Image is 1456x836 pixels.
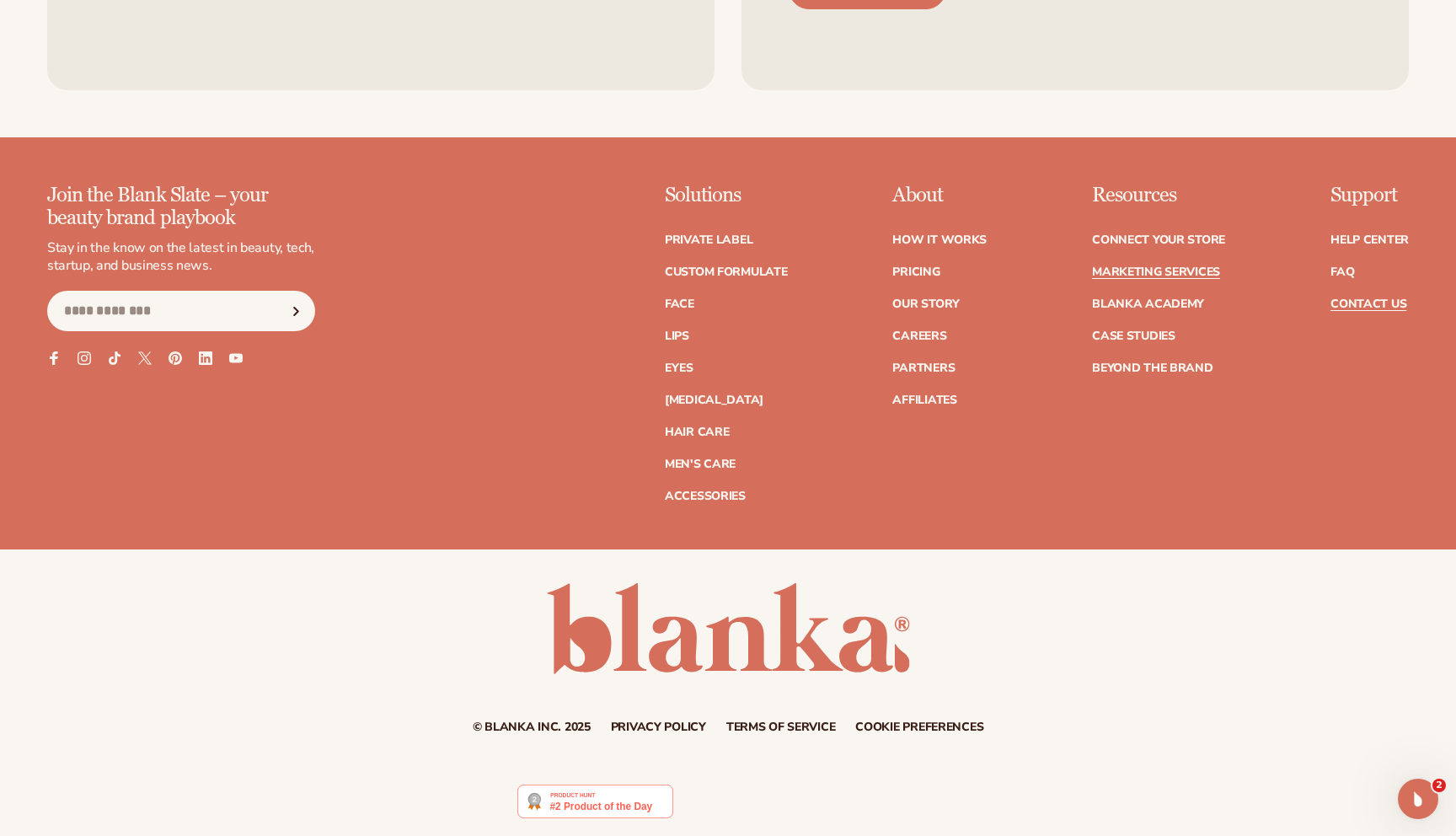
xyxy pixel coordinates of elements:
p: Stay in the know on the latest in beauty, tech, startup, and business news. [47,239,315,275]
p: Support [1330,185,1409,206]
a: How It Works [892,234,987,246]
a: Marketing services [1092,266,1220,278]
a: [MEDICAL_DATA] [665,394,763,406]
p: Resources [1092,185,1225,206]
a: Our Story [892,298,959,310]
p: About [892,185,987,206]
span: 2 [1432,779,1446,792]
a: Privacy policy [611,721,706,733]
a: Terms of service [726,721,836,733]
a: Pricing [892,266,939,278]
a: Contact Us [1330,298,1406,310]
a: FAQ [1330,266,1354,278]
a: Partners [892,362,955,374]
p: Join the Blank Slate – your beauty brand playbook [47,185,315,229]
p: Solutions [665,185,788,206]
iframe: Customer reviews powered by Trustpilot [686,784,939,828]
a: Custom formulate [665,266,788,278]
a: Lips [665,330,689,342]
button: Subscribe [277,291,314,331]
a: Cookie preferences [855,721,983,733]
img: Blanka - Start a beauty or cosmetic line in under 5 minutes | Product Hunt [517,785,673,818]
a: Connect your store [1092,234,1225,246]
a: Face [665,298,694,310]
a: Eyes [665,362,693,374]
a: Help Center [1330,234,1409,246]
a: Accessories [665,490,746,502]
a: Hair Care [665,426,729,438]
a: Affiliates [892,394,956,406]
a: Blanka Academy [1092,298,1204,310]
iframe: Intercom live chat [1398,779,1438,819]
a: Careers [892,330,946,342]
a: Beyond the brand [1092,362,1213,374]
a: Private label [665,234,752,246]
a: Men's Care [665,458,736,470]
small: © Blanka Inc. 2025 [473,719,591,735]
a: Case Studies [1092,330,1175,342]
